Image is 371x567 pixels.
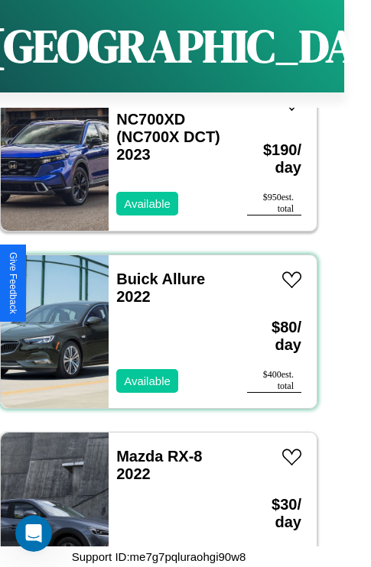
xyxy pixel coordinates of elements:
[72,546,246,567] p: Support ID: me7g7pqluraohgi90w8
[247,126,301,192] h3: $ 190 / day
[116,271,205,305] a: Buick Allure 2022
[15,515,52,552] iframe: Intercom live chat
[247,369,301,393] div: $ 400 est. total
[247,303,301,369] h3: $ 80 / day
[116,93,220,163] a: Honda NC700XD (NC700X DCT) 2023
[124,371,171,391] p: Available
[247,481,301,546] h3: $ 30 / day
[116,448,202,482] a: Mazda RX-8 2022
[124,193,171,214] p: Available
[8,252,18,314] div: Give Feedback
[247,192,301,215] div: $ 950 est. total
